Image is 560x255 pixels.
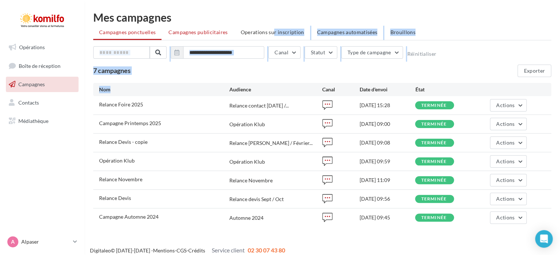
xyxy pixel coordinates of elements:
div: [DATE] 09:56 [359,195,415,203]
button: Actions [490,174,527,186]
span: 7 campagnes [93,66,131,74]
button: Réinitialiser [407,51,436,57]
a: Mentions [153,247,175,254]
button: Canal [268,46,301,59]
div: Date d'envoi [359,86,415,93]
span: Relance Devis [99,195,131,201]
span: Brouillons [390,29,415,35]
div: Nom [99,86,229,93]
button: Actions [490,118,527,130]
button: Actions [490,193,527,205]
button: Type de campagne [341,46,403,59]
a: Médiathèque [4,113,80,129]
span: Actions [496,102,514,108]
span: Relance Novembre [99,176,142,182]
span: Opération Klub [99,157,135,164]
span: Relance Foire 2025 [99,101,143,108]
span: Operations sur inscription [240,29,304,35]
span: Relance Devis - copie [99,139,148,145]
span: Actions [496,158,514,164]
span: 02 30 07 43 80 [248,247,285,254]
span: Campagnes publicitaires [168,29,228,35]
button: Statut [305,46,337,59]
div: Relance devis Sept / Oct [229,196,284,203]
div: Mes campagnes [93,12,551,23]
span: Actions [496,121,514,127]
div: [DATE] 15:28 [359,102,415,109]
span: Relance [PERSON_NAME] / Février... [229,139,313,147]
div: Open Intercom Messenger [535,230,553,248]
div: [DATE] 09:45 [359,214,415,221]
span: Campagnes automatisées [317,29,378,35]
button: Actions [490,155,527,168]
div: [DATE] 09:00 [359,120,415,128]
button: Actions [490,136,527,149]
a: Campagnes [4,77,80,92]
a: Contacts [4,95,80,110]
span: Actions [496,214,514,221]
div: terminée [421,103,447,108]
div: Canal [322,86,359,93]
a: Digitaleo [90,247,111,254]
div: Opération Klub [229,158,265,165]
span: Campagne Automne 2024 [99,214,159,220]
span: Médiathèque [18,117,48,124]
div: Automne 2024 [229,214,263,222]
span: Actions [496,196,514,202]
div: terminée [421,159,447,164]
span: Relance contact [DATE] /... [229,102,289,109]
span: A [11,238,15,245]
span: Actions [496,139,514,146]
div: Opération Klub [229,121,265,128]
span: Actions [496,177,514,183]
div: [DATE] 09:59 [359,158,415,165]
div: terminée [421,122,447,127]
div: terminée [421,215,447,220]
button: Actions [490,211,527,224]
p: Alpaser [21,238,70,245]
div: [DATE] 11:09 [359,176,415,184]
button: Exporter [517,65,551,77]
span: Service client [212,247,245,254]
div: Audience [229,86,322,93]
div: [DATE] 09:08 [359,139,415,146]
div: État [415,86,471,93]
span: Opérations [19,44,45,50]
div: terminée [421,141,447,145]
span: © [DATE]-[DATE] - - - [90,247,285,254]
button: Actions [490,99,527,112]
div: terminée [421,178,447,183]
a: A Alpaser [6,235,79,249]
span: Boîte de réception [19,62,61,69]
div: terminée [421,197,447,201]
span: Campagne Printemps 2025 [99,120,161,126]
div: Relance Novembre [229,177,273,184]
a: Opérations [4,40,80,55]
span: Contacts [18,99,39,106]
span: Campagnes [18,81,45,87]
a: CGS [177,247,186,254]
a: Boîte de réception [4,58,80,74]
a: Crédits [188,247,205,254]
